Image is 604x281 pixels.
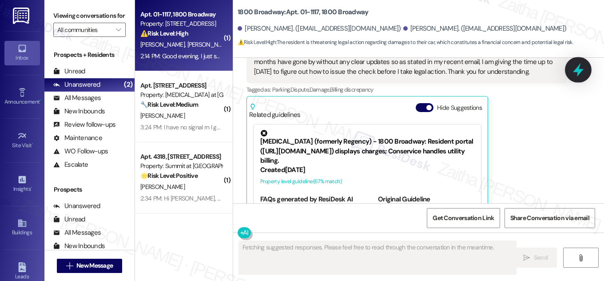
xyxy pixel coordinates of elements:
span: Damage , [310,86,330,93]
div: Apt. [STREET_ADDRESS] [140,81,223,90]
input: All communities [57,23,111,37]
div: Unanswered [53,201,100,211]
span: [PERSON_NAME] [140,183,185,191]
span: New Message [76,261,113,270]
a: Site Visit • [4,128,40,153]
div: Apt. 01-1117, 1800 Broadway [140,10,223,19]
span: [PERSON_NAME] [140,40,187,48]
div: Property level guideline ( 67 % match) [260,177,474,186]
button: Send [514,248,557,268]
div: Related guidelines [249,103,301,120]
span: Dispute , [290,86,310,93]
strong: 🌟 Risk Level: Positive [140,172,198,180]
span: [PERSON_NAME] [187,40,232,48]
div: All Messages [53,228,101,237]
span: Parking , [272,86,290,93]
button: Get Conversation Link [427,208,500,228]
span: Get Conversation Link [433,213,494,223]
div: Review follow-ups [53,120,115,129]
div: Prospects + Residents [44,50,135,60]
div: [PERSON_NAME]. ([EMAIL_ADDRESS][DOMAIN_NAME]) [403,24,567,33]
span: : The resident is threatening legal action regarding damages to their car, which constitutes a fi... [238,38,573,47]
label: Hide Suggestions [437,103,482,112]
span: Send [534,253,548,262]
b: 1800 Broadway: Apt. 01-1117, 1800 Broadway [238,8,368,17]
div: Property: [STREET_ADDRESS] [140,19,223,28]
div: All Messages [53,93,101,103]
div: Unread [53,215,85,224]
div: Maintenance [53,133,102,143]
div: Escalate [53,160,88,169]
label: Viewing conversations for [53,9,126,23]
div: Unread [53,67,85,76]
span: Share Conversation via email [510,213,589,223]
strong: 🔧 Risk Level: Medium [140,100,198,108]
a: Insights • [4,172,40,196]
div: New Inbounds [53,107,105,116]
i:  [523,254,530,261]
strong: ⚠️ Risk Level: High [238,39,276,46]
b: FAQs generated by ResiDesk AI [260,195,353,204]
i:  [116,26,121,33]
div: 3:24 PM: I have no signal rn I guess I didn't sign one more part I'll have it done [DATE] thank you [140,123,379,131]
strong: ⚠️ Risk Level: High [140,29,188,37]
span: • [40,97,41,104]
span: • [32,141,33,147]
textarea: Fetching suggested responses. Please feel free to read through the conversation in the meantime. [239,241,516,274]
span: Billing discrepancy [330,86,374,93]
div: Property: [MEDICAL_DATA] at [GEOGRAPHIC_DATA] [140,90,223,100]
button: New Message [57,259,123,273]
div: Created [DATE] [260,165,474,175]
div: Property: Summit at [GEOGRAPHIC_DATA] [140,161,223,171]
span: [PERSON_NAME] [140,112,185,120]
button: Share Conversation via email [505,208,595,228]
div: [MEDICAL_DATA] (formerly Regency) - 1800 Broadway: Resident portal ([URL][DOMAIN_NAME]) displays ... [260,130,474,165]
i:  [577,254,584,261]
a: Buildings [4,216,40,240]
div: Apt. 4318, [STREET_ADDRESS] [140,152,223,161]
div: Prospects [44,185,135,194]
div: [PERSON_NAME]. ([EMAIL_ADDRESS][DOMAIN_NAME]) [238,24,401,33]
div: Unanswered [53,80,100,89]
div: (2) [122,78,135,92]
div: Tagged as: [246,83,567,96]
i:  [66,262,73,269]
a: Inbox [4,41,40,65]
div: 2:34 PM: Hi [PERSON_NAME], Honestly, I don’t think anything needs improvement, my move-in experie... [140,194,528,202]
span: • [31,185,32,191]
b: Original Guideline [378,195,430,204]
img: ResiDesk Logo [13,8,31,24]
div: WO Follow-ups [53,147,108,156]
div: New Inbounds [53,241,105,251]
